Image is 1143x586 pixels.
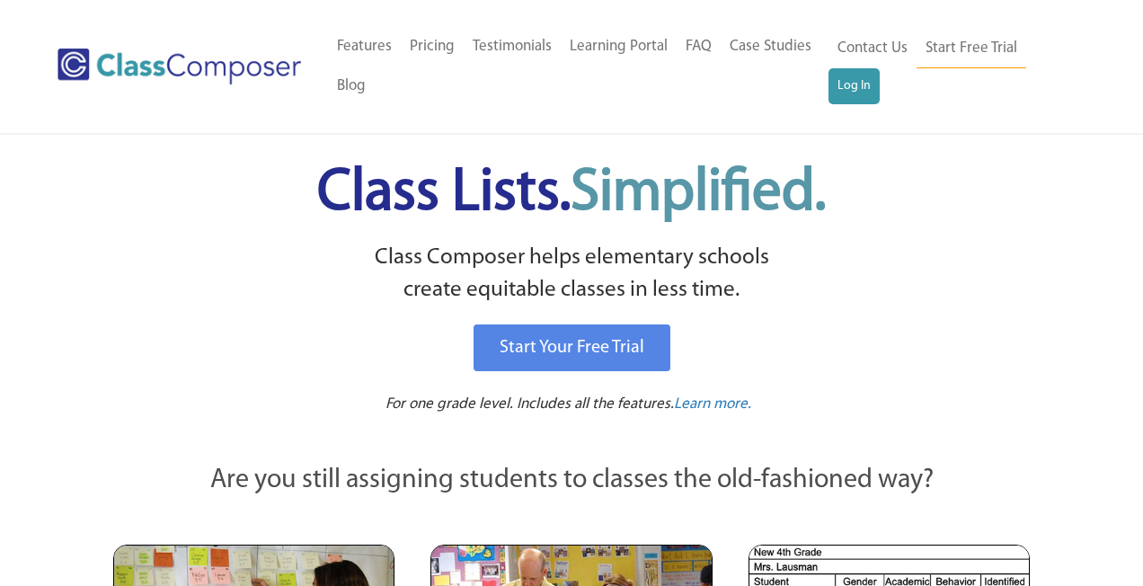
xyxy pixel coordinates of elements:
[474,324,670,371] a: Start Your Free Trial
[721,27,820,67] a: Case Studies
[674,394,751,416] a: Learn more.
[401,27,464,67] a: Pricing
[317,164,826,223] span: Class Lists.
[328,27,828,106] nav: Header Menu
[674,396,751,412] span: Learn more.
[677,27,721,67] a: FAQ
[385,396,674,412] span: For one grade level. Includes all the features.
[464,27,561,67] a: Testimonials
[328,67,375,106] a: Blog
[328,27,401,67] a: Features
[113,461,1030,501] p: Are you still assigning students to classes the old-fashioned way?
[828,29,917,68] a: Contact Us
[500,339,644,357] span: Start Your Free Trial
[58,49,301,84] img: Class Composer
[111,242,1032,307] p: Class Composer helps elementary schools create equitable classes in less time.
[917,29,1026,69] a: Start Free Trial
[828,29,1072,104] nav: Header Menu
[561,27,677,67] a: Learning Portal
[828,68,880,104] a: Log In
[571,164,826,223] span: Simplified.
